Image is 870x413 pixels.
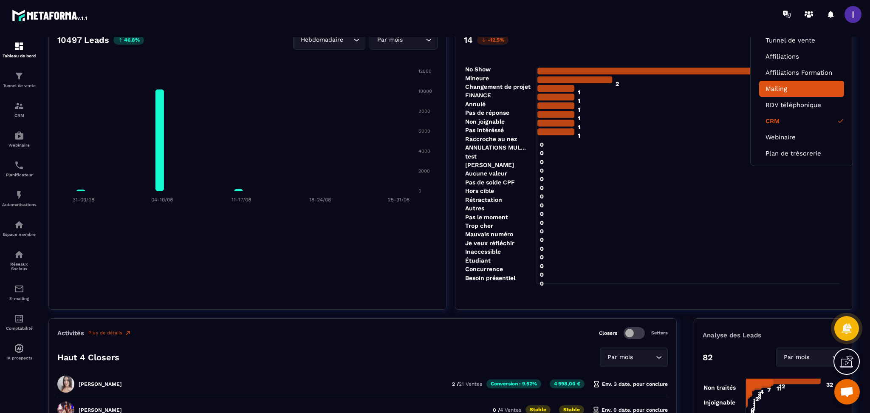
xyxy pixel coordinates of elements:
[465,179,515,186] tspan: Pas de solde CPF
[388,197,410,203] tspan: 25-31/08
[465,196,502,203] tspan: Rétractation
[2,94,36,124] a: formationformationCRM
[14,160,24,170] img: scheduler
[2,296,36,301] p: E-mailing
[465,170,507,177] tspan: Aucune valeur
[600,348,668,367] div: Search for option
[465,109,509,116] tspan: Pas de réponse
[834,379,860,405] a: Ouvrir le chat
[465,248,501,255] tspan: Inaccessible
[465,161,514,168] tspan: [PERSON_NAME]
[703,384,736,391] tspan: Non traités
[765,37,838,44] a: Tunnel de vente
[14,101,24,111] img: formation
[765,53,838,60] a: Affiliations
[2,173,36,177] p: Planificateur
[465,101,486,107] tspan: Annulé
[418,108,430,114] tspan: 8000
[782,353,811,362] span: Par mois
[465,66,491,73] tspan: No Show
[88,330,131,337] a: Plus de détails
[418,188,421,194] tspan: 0
[493,407,521,413] p: 0 /
[2,326,36,331] p: Comptabilité
[465,266,503,272] tspan: Concurrence
[703,352,713,362] p: 82
[14,343,24,354] img: automations
[57,329,84,337] p: Activités
[465,222,493,229] tspan: Trop cher
[765,133,838,141] a: Webinaire
[14,130,24,141] img: automations
[2,243,36,277] a: social-networksocial-networkRéseaux Sociaux
[2,35,36,65] a: formationformationTableau de bord
[765,117,838,125] a: CRM
[465,205,484,212] tspan: Autres
[635,353,654,362] input: Search for option
[500,407,521,413] span: 4 Ventes
[593,381,600,388] img: hourglass.f4cb2624.svg
[776,348,844,367] div: Search for option
[14,220,24,230] img: automations
[79,407,122,413] p: [PERSON_NAME]
[418,168,430,174] tspan: 2000
[605,353,635,362] span: Par mois
[57,352,119,362] p: Haut 4 Closers
[550,379,585,388] p: 4 598,00 €
[2,113,36,118] p: CRM
[2,202,36,207] p: Automatisations
[465,257,491,264] tspan: Étudiant
[12,8,88,23] img: logo
[404,35,424,45] input: Search for option
[418,88,432,94] tspan: 10000
[14,284,24,294] img: email
[113,36,144,45] p: 46.8%
[2,184,36,213] a: automationsautomationsAutomatisations
[477,36,508,45] p: -12.5%
[2,356,36,360] p: IA prospects
[309,197,331,203] tspan: 18-24/08
[73,197,94,203] tspan: 31-03/08
[465,144,526,151] tspan: ANNULATIONS MUL...
[765,101,838,109] a: RDV téléphonique
[452,381,482,387] p: 2 /
[14,314,24,324] img: accountant
[465,153,477,160] tspan: test
[703,399,735,406] tspan: Injoignable
[2,143,36,147] p: Webinaire
[765,69,838,76] a: Affiliations Formation
[124,330,131,337] img: narrow-up-right-o.6b7c60e2.svg
[2,65,36,94] a: formationformationTunnel de vente
[465,231,513,238] tspan: Mauvais numéro
[651,330,668,336] p: Setters
[465,118,505,125] tspan: Non joignable
[418,128,430,134] tspan: 6000
[418,68,432,74] tspan: 12000
[811,353,830,362] input: Search for option
[370,30,438,50] div: Search for option
[465,214,508,221] tspan: Pas le moment
[486,379,541,388] p: Conversion : 9.52%
[2,154,36,184] a: schedulerschedulerPlanificateur
[2,213,36,243] a: automationsautomationsEspace membre
[14,190,24,200] img: automations
[465,92,491,99] tspan: FINANCE
[418,148,430,154] tspan: 4000
[232,197,251,203] tspan: 11-17/08
[465,127,504,133] tspan: Pas intéréssé
[465,136,517,142] tspan: Raccroche au nez
[465,187,494,194] tspan: Hors cible
[465,83,531,91] tspan: Changement de projet
[2,262,36,271] p: Réseaux Sociaux
[375,35,404,45] span: Par mois
[2,83,36,88] p: Tunnel de vente
[14,41,24,51] img: formation
[2,232,36,237] p: Espace membre
[2,277,36,307] a: emailemailE-mailing
[703,331,844,339] p: Analyse des Leads
[593,381,668,388] p: Env. 3 date. pour conclure
[459,381,482,387] span: 21 Ventes
[299,35,345,45] span: Hebdomadaire
[465,75,489,82] tspan: Mineure
[293,30,365,50] div: Search for option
